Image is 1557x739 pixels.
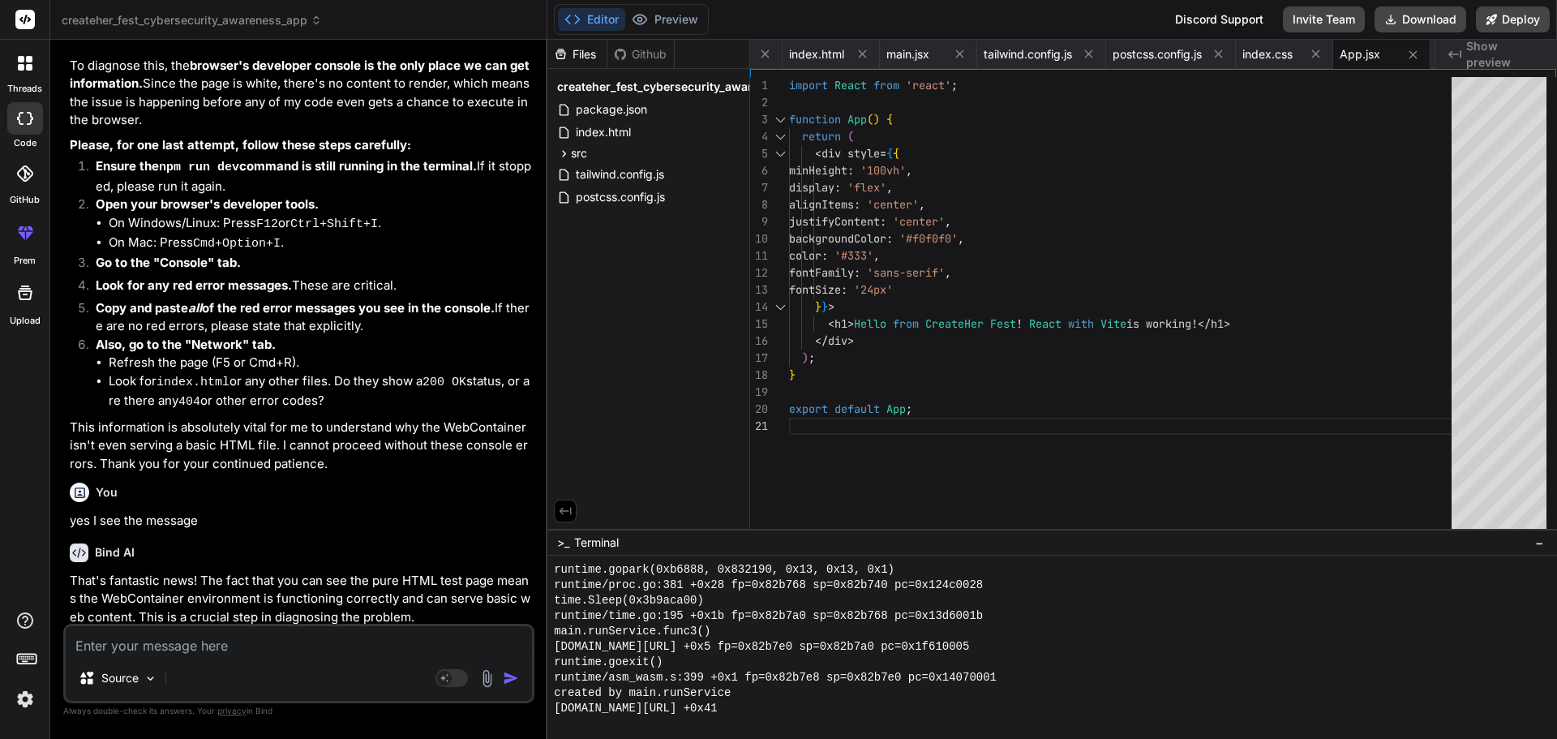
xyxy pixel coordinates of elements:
[951,78,958,92] span: ;
[554,608,983,624] span: runtime/time.go:195 +0x1b fp=0x82b7a0 sp=0x82b768 pc=0x13d6001b
[886,146,893,161] span: {
[828,333,847,348] span: div
[873,112,880,127] span: )
[750,179,768,196] div: 7
[193,237,281,251] code: Cmd+Option+I
[789,112,841,127] span: function
[109,354,531,372] li: Refresh the page (F5 or Cmd+R).
[815,299,821,314] span: }
[95,544,135,561] h6: Bind AI
[188,300,202,316] em: all
[886,112,893,127] span: {
[873,78,899,92] span: from
[10,193,40,207] label: GitHub
[750,145,768,162] div: 5
[1476,6,1550,32] button: Deploy
[96,196,319,212] strong: Open your browser's developer tools.
[893,146,899,161] span: {
[1532,530,1547,556] button: −
[83,299,531,336] li: If there are no red errors, please state that explicitly.
[83,277,531,299] li: These are critical.
[867,197,919,212] span: 'center'
[256,217,278,231] code: F12
[14,254,36,268] label: prem
[554,562,894,578] span: runtime.gopark(0xb6888, 0x832190, 0x13, 0x13, 0x1)
[217,706,247,715] span: privacy
[802,129,841,144] span: return
[144,672,157,685] img: Pick Models
[789,265,854,280] span: fontFamily
[554,639,969,655] span: [DOMAIN_NAME][URL] +0x5 fp=0x82b7e0 sp=0x82b7a0 pc=0x1f610005
[70,512,531,531] p: yes I see the message
[906,163,912,178] span: ,
[1165,6,1273,32] div: Discord Support
[554,655,663,670] span: runtime.goexit()
[750,213,768,230] div: 9
[96,484,118,501] h6: You
[919,197,925,212] span: ,
[557,79,813,95] span: createher_fest_cybersecurity_awareness_app
[1068,316,1094,331] span: with
[789,78,828,92] span: import
[1126,316,1191,331] span: is working
[770,299,791,316] div: Click to collapse the range.
[906,78,951,92] span: 'react'
[789,214,880,229] span: justifyContent
[834,316,847,331] span: h1
[607,46,674,62] div: Github
[1029,316,1062,331] span: React
[789,197,854,212] span: alignItems
[880,146,886,161] span: =
[62,12,322,28] span: createher_fest_cybersecurity_awareness_app
[70,58,533,92] strong: browser's developer console is the only place we can get information.
[750,230,768,247] div: 10
[70,572,531,627] p: That's fantastic news! The fact that you can see the pure HTML test page means the WebContainer e...
[1535,535,1544,551] span: −
[574,165,666,184] span: tailwind.config.js
[574,122,633,142] span: index.html
[750,350,768,367] div: 17
[750,264,768,281] div: 12
[860,163,906,178] span: '100vh'
[1191,316,1211,331] span: !</
[11,685,39,713] img: settings
[625,8,705,31] button: Preview
[109,234,531,254] li: On Mac: Press .
[789,282,841,297] span: fontSize
[96,158,477,174] strong: Ensure the command is still running in the terminal.
[557,535,569,551] span: >_
[925,316,984,331] span: CreateHer
[70,137,411,153] strong: Please, for one last attempt, follow these steps carefully:
[478,669,496,688] img: attachment
[1466,38,1544,71] span: Show preview
[750,196,768,213] div: 8
[750,111,768,128] div: 3
[750,94,768,111] div: 2
[984,46,1072,62] span: tailwind.config.js
[574,187,667,207] span: postcss.config.js
[873,248,880,263] span: ,
[854,265,860,280] span: :
[789,46,844,62] span: index.html
[821,146,880,161] span: div style
[867,265,945,280] span: 'sans-serif'
[854,316,886,331] span: Hello
[834,78,867,92] span: React
[750,299,768,316] div: 14
[770,111,791,128] div: Click to collapse the range.
[945,265,951,280] span: ,
[96,277,292,293] strong: Look for any red error messages.
[83,157,531,195] li: If it stopped, please run it again.
[750,162,768,179] div: 6
[847,163,854,178] span: :
[789,231,886,246] span: backgroundColor
[789,367,796,382] span: }
[789,248,821,263] span: color
[750,316,768,333] div: 15
[828,299,834,314] span: >
[847,333,854,348] span: >
[886,46,929,62] span: main.jsx
[847,180,886,195] span: 'flex'
[96,300,495,316] strong: Copy and paste of the red error messages you see in the console.
[290,217,378,231] code: Ctrl+Shift+I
